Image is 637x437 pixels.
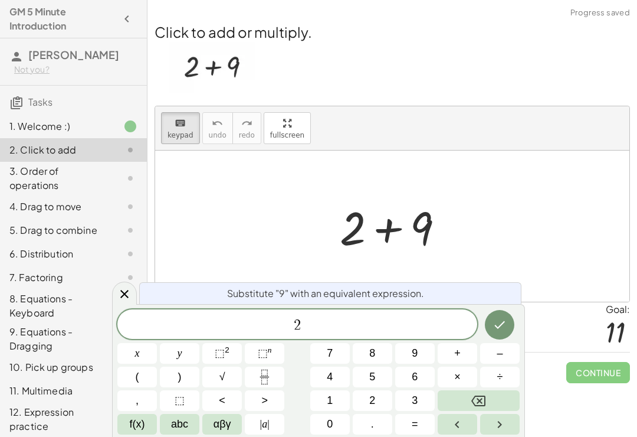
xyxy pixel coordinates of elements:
[202,112,233,144] button: undoundo
[232,112,261,144] button: redoredo
[9,360,104,374] div: 10. Pick up groups
[202,343,242,364] button: Squared
[454,369,461,385] span: ×
[245,414,284,435] button: Absolute value
[9,247,104,261] div: 6. Distribution
[480,414,520,435] button: Right arrow
[160,390,199,411] button: Placeholder
[395,390,435,411] button: 3
[209,131,226,139] span: undo
[117,414,157,435] button: Functions
[412,416,418,432] span: =
[219,369,225,385] span: √
[245,367,284,387] button: Fraction
[136,369,139,385] span: (
[117,343,157,364] button: x
[438,367,477,387] button: Times
[169,42,255,93] img: acc24cad2d66776ab3378aca534db7173dae579742b331bb719a8ca59f72f8de.webp
[327,393,333,409] span: 1
[9,292,104,320] div: 8. Equations - Keyboard
[9,384,104,398] div: 11. Multimedia
[9,200,104,214] div: 4. Drag to move
[327,369,333,385] span: 4
[369,369,375,385] span: 5
[28,96,52,108] span: Tasks
[310,343,350,364] button: 7
[9,405,104,433] div: 12. Expression practice
[123,223,137,237] i: Task not started.
[123,200,137,214] i: Task not started.
[215,347,225,359] span: ⬚
[178,369,182,385] span: )
[9,5,116,33] h4: GM 5 Minute Introduction
[227,286,424,301] span: Substitute "9" with an equivalent expression.
[245,343,284,364] button: Superscript
[310,367,350,387] button: 4
[412,393,418,409] span: 3
[353,343,392,364] button: 8
[214,416,231,432] span: αβγ
[9,143,104,157] div: 2. Click to add
[327,416,333,432] span: 0
[395,367,435,387] button: 6
[369,345,375,361] span: 8
[258,347,268,359] span: ⬚
[123,270,137,285] i: Task not started.
[219,393,225,409] span: <
[267,418,270,430] span: |
[178,345,182,361] span: y
[9,119,104,133] div: 1. Welcome :)
[202,390,242,411] button: Less than
[245,390,284,411] button: Greater than
[123,171,137,185] i: Task not started.
[175,393,185,409] span: ⬚
[438,343,477,364] button: Plus
[202,367,242,387] button: Square root
[135,345,140,361] span: x
[353,367,392,387] button: 5
[241,116,252,131] i: redo
[480,367,520,387] button: Divide
[454,345,461,361] span: +
[161,112,200,144] button: keyboardkeypad
[14,64,137,76] div: Not you?
[570,7,630,19] span: Progress saved
[9,223,104,237] div: 5. Drag to combine
[168,131,193,139] span: keypad
[261,393,268,409] span: >
[310,414,350,435] button: 0
[123,247,137,261] i: Task not started.
[412,345,418,361] span: 9
[264,112,311,144] button: fullscreen
[136,393,139,409] span: ,
[497,369,503,385] span: ÷
[497,345,503,361] span: –
[268,345,272,354] sup: n
[117,367,157,387] button: (
[28,48,119,61] span: [PERSON_NAME]
[480,343,520,364] button: Minus
[9,325,104,353] div: 9. Equations - Dragging
[202,414,242,435] button: Greek alphabet
[123,119,137,133] i: Task finished.
[371,416,374,432] span: .
[395,414,435,435] button: Equals
[438,414,477,435] button: Left arrow
[130,416,145,432] span: f(x)
[171,416,188,432] span: abc
[606,302,630,317] div: Goal:
[438,390,520,411] button: Backspace
[117,390,157,411] button: ,
[123,143,137,157] i: Task not started.
[260,418,262,430] span: |
[212,116,223,131] i: undo
[294,318,301,332] span: 2
[270,131,304,139] span: fullscreen
[412,369,418,385] span: 6
[160,343,199,364] button: y
[225,345,229,354] sup: 2
[327,345,333,361] span: 7
[260,416,270,432] span: a
[239,131,255,139] span: redo
[353,414,392,435] button: .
